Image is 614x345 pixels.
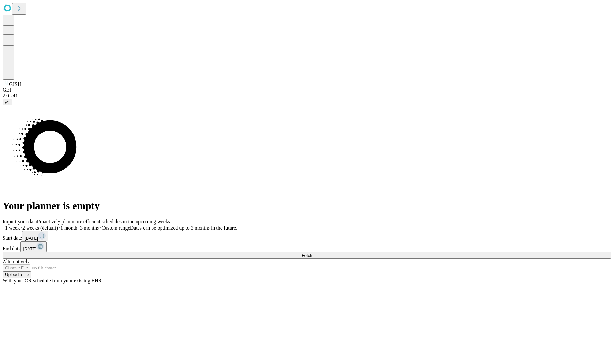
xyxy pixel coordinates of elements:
span: @ [5,100,10,104]
div: End date [3,241,611,252]
span: Proactively plan more efficient schedules in the upcoming weeks. [37,219,171,224]
span: 3 months [80,225,99,231]
span: [DATE] [25,236,38,241]
button: [DATE] [20,241,47,252]
span: Custom range [101,225,130,231]
span: With your OR schedule from your existing EHR [3,278,102,283]
span: GJSH [9,81,21,87]
span: Alternatively [3,259,29,264]
div: 2.0.241 [3,93,611,99]
span: Fetch [302,253,312,258]
button: @ [3,99,12,105]
span: 1 month [60,225,77,231]
span: 1 week [5,225,20,231]
span: Import your data [3,219,37,224]
div: GEI [3,87,611,93]
button: [DATE] [22,231,48,241]
span: Dates can be optimized up to 3 months in the future. [130,225,237,231]
button: Fetch [3,252,611,259]
button: Upload a file [3,271,31,278]
h1: Your planner is empty [3,200,611,212]
span: [DATE] [23,246,36,251]
div: Start date [3,231,611,241]
span: 2 weeks (default) [22,225,58,231]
